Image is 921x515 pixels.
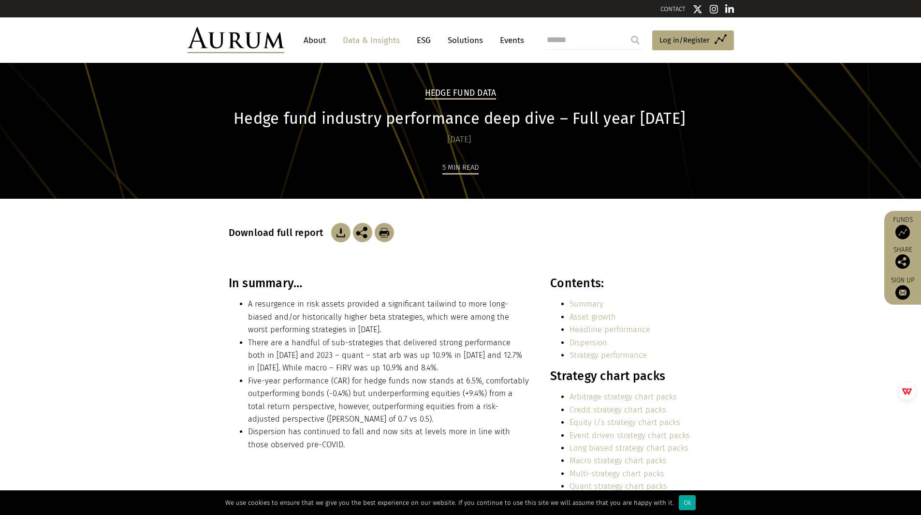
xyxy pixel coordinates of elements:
a: Multi-strategy chart packs [570,469,664,478]
a: Log in/Register [652,30,734,51]
li: A resurgence in risk assets provided a significant tailwind to more long-biased and/or historical... [248,298,529,336]
img: Instagram icon [710,4,718,14]
input: Submit [626,30,645,50]
img: Sign up to our newsletter [895,285,910,300]
li: There are a handful of sub-strategies that delivered strong performance both in [DATE] and 2023 –... [248,337,529,375]
a: ESG [412,31,436,49]
a: Quant strategy chart packs [570,482,667,491]
a: Event driven strategy chart packs [570,431,690,440]
h3: Strategy chart packs [550,369,690,383]
a: CONTACT [660,5,686,13]
h3: In summary… [229,276,529,291]
img: Download Article [375,223,394,242]
h1: Hedge fund industry performance deep dive – Full year [DATE] [229,109,690,128]
div: Ok [679,495,696,510]
div: [DATE] [229,133,690,147]
h3: Contents: [550,276,690,291]
a: Arbitrage strategy chart packs [570,392,677,401]
a: Credit strategy chart packs [570,405,666,414]
img: Aurum [188,27,284,53]
img: Access Funds [895,225,910,239]
h2: Hedge Fund Data [425,88,497,100]
a: Solutions [443,31,488,49]
div: 5 min read [442,162,479,175]
a: Data & Insights [338,31,405,49]
a: Events [495,31,524,49]
a: Long biased strategy chart packs [570,443,688,453]
img: Twitter icon [693,4,702,14]
a: Dispersion [570,338,607,347]
img: Linkedin icon [725,4,734,14]
a: Asset growth [570,312,616,322]
a: About [299,31,331,49]
span: Log in/Register [659,34,710,46]
a: Macro strategy chart packs [570,456,667,465]
img: Share this post [895,254,910,269]
a: Sign up [889,276,916,300]
a: Funds [889,216,916,239]
img: Download Article [331,223,351,242]
li: Dispersion has continued to fall and now sits at levels more in line with those observed pre-COVID. [248,426,529,451]
li: Five-year performance (CAR) for hedge funds now stands at 6.5%, comfortably outperforming bonds (... [248,375,529,426]
a: Equity l/s strategy chart packs [570,418,680,427]
a: Strategy performance [570,351,647,360]
div: Share [889,247,916,269]
img: Share this post [353,223,372,242]
h3: Download full report [229,227,329,238]
a: Summary [570,299,603,309]
a: Headline performance [570,325,650,334]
